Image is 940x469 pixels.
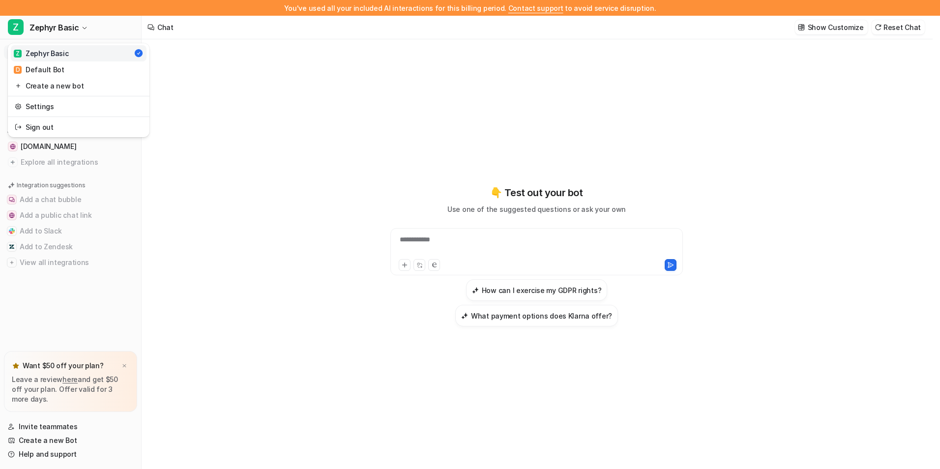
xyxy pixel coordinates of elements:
a: Create a new bot [11,78,147,94]
a: Sign out [11,119,147,135]
div: Zephyr Basic [14,48,69,59]
span: Z [14,50,22,58]
div: ZZephyr Basic [8,43,149,137]
a: Settings [11,98,147,115]
img: reset [15,81,22,91]
span: Zephyr Basic [29,21,79,34]
div: Default Bot [14,64,64,75]
img: reset [15,122,22,132]
img: reset [15,101,22,112]
span: Z [8,19,24,35]
span: D [14,66,22,74]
